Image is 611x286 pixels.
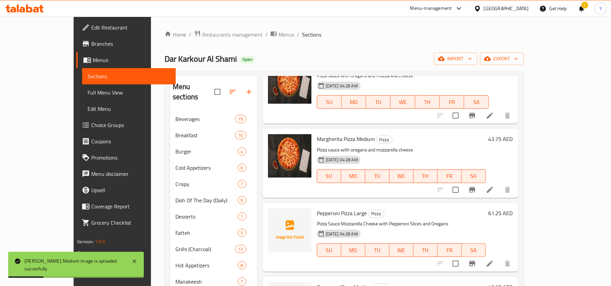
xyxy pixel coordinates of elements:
[170,127,257,143] div: Breakfast10
[377,136,392,144] span: Pizza
[76,19,176,36] a: Edit Restaurant
[442,97,461,107] span: FR
[366,95,390,109] button: TU
[82,101,176,117] a: Edit Menu
[302,30,321,39] span: Sections
[235,245,246,253] div: items
[170,208,257,225] div: Desserts1
[225,84,241,100] span: Sort sections
[175,212,237,221] span: Desserts
[341,243,365,257] button: MO
[238,196,246,204] div: items
[440,245,459,255] span: FR
[317,71,489,80] p: Pizza sauce with oregano and mozzarella cheese
[297,30,299,39] li: /
[434,53,477,65] button: import
[235,116,246,122] span: 19
[486,186,494,194] a: Edit menu item
[93,56,170,64] span: Menus
[344,171,363,181] span: MO
[415,95,440,109] button: TH
[170,225,257,241] div: Fatteh5
[238,278,246,286] div: items
[238,147,246,156] div: items
[464,182,480,198] button: Branch-specific-item
[323,157,361,163] span: [DATE] 04:28 AM
[317,95,342,109] button: SU
[414,169,438,183] button: TH
[440,95,464,109] button: FR
[76,166,176,182] a: Menu disclaimer
[77,249,108,258] span: Get support on:
[235,132,246,139] span: 10
[268,134,311,178] img: Margherita Pizza Medium
[268,208,311,252] img: Pepperoni Pizza Large
[194,30,263,39] a: Restaurants management
[238,212,246,221] div: items
[76,198,176,214] a: Coverage Report
[317,134,375,144] span: Margherita Pizza Medium
[418,97,437,107] span: TH
[323,83,361,89] span: [DATE] 04:28 AM
[189,30,191,39] li: /
[76,182,176,198] a: Upsell
[175,229,237,237] div: Fatteh
[392,171,411,181] span: WE
[175,164,237,172] span: Cold Appetizers
[368,210,384,218] span: Pizza
[342,95,366,109] button: MO
[368,171,387,181] span: TU
[88,105,170,113] span: Edit Menu
[95,237,106,246] span: 1.0.0
[238,229,246,237] div: items
[368,245,387,255] span: TU
[175,180,237,188] div: Crispy
[91,154,170,162] span: Promotions
[317,208,367,218] span: Pepperoni Pizza Large
[91,137,170,145] span: Coupons
[82,84,176,101] a: Full Menu View
[365,169,389,183] button: TU
[238,262,246,269] span: 8
[76,117,176,133] a: Choice Groups
[389,169,414,183] button: WE
[439,55,472,63] span: import
[165,30,524,39] nav: breadcrumb
[317,243,341,257] button: SU
[170,192,257,208] div: Dish Of The Day (Daily)9
[462,169,486,183] button: SA
[175,131,235,139] span: Breakfast
[268,60,311,104] img: Margherita Pizza Large
[270,30,294,39] a: Menus
[489,208,513,218] h6: 61.25 AED
[91,186,170,194] span: Upsell
[170,160,257,176] div: Cold Appetizers6
[88,88,170,97] span: Full Menu View
[410,4,452,13] div: Menu-management
[440,171,459,181] span: FR
[365,243,389,257] button: TU
[91,219,170,227] span: Grocery Checklist
[390,95,415,109] button: WE
[369,97,388,107] span: TU
[599,5,602,12] span: Y
[175,278,237,286] span: Manakeesh
[235,115,246,123] div: items
[170,257,257,273] div: Hot Appetizers8
[175,245,235,253] div: Grills (Charcoal)
[235,131,246,139] div: items
[165,51,237,66] span: Dar Karkour Al Shami
[499,256,516,272] button: delete
[323,231,361,237] span: [DATE] 04:28 AM
[76,133,176,149] a: Coupons
[341,169,365,183] button: MO
[76,52,176,68] a: Menus
[238,261,246,269] div: items
[76,36,176,52] a: Branches
[499,107,516,124] button: delete
[82,68,176,84] a: Sections
[464,107,480,124] button: Branch-specific-item
[317,169,341,183] button: SU
[91,121,170,129] span: Choice Groups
